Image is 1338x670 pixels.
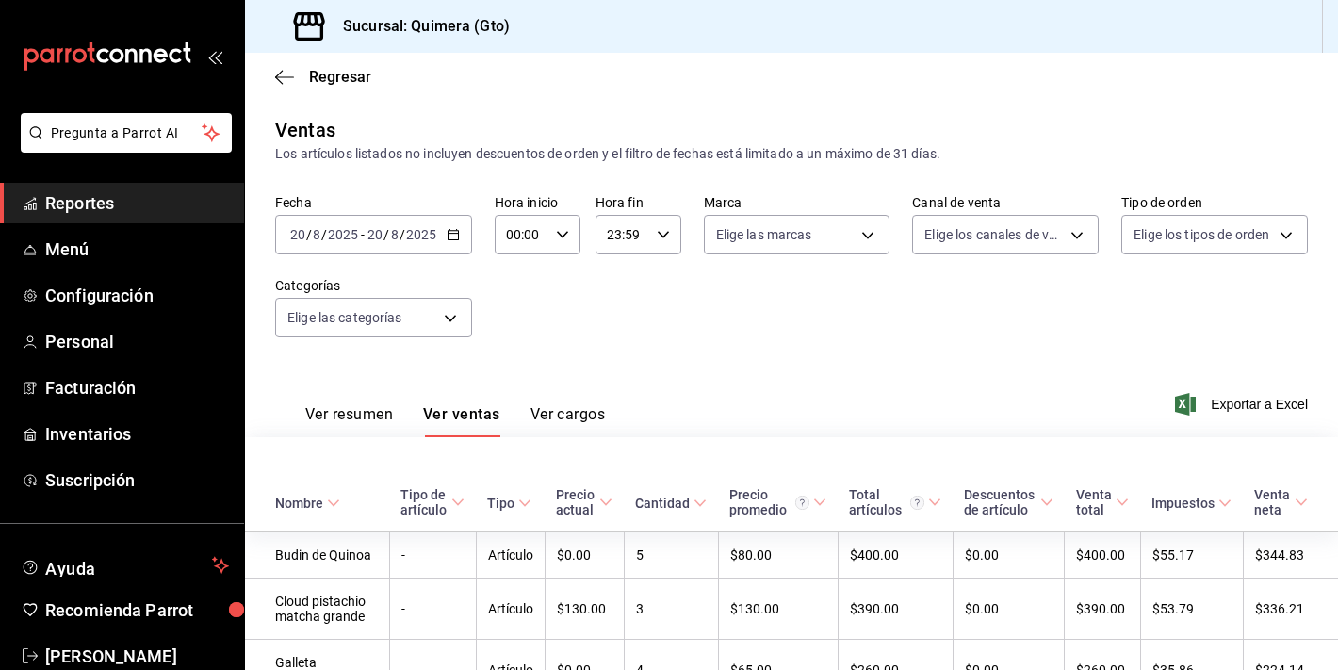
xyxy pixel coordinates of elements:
[635,496,707,511] span: Cantidad
[45,554,204,577] span: Ayuda
[361,227,365,242] span: -
[328,15,510,38] h3: Sucursal: Quimera (Gto)
[487,496,531,511] span: Tipo
[1151,496,1232,511] span: Impuestos
[530,405,606,437] button: Ver cargos
[1151,496,1215,511] div: Impuestos
[495,196,580,209] label: Hora inicio
[1254,487,1291,517] div: Venta neta
[45,421,229,447] span: Inventarios
[287,308,402,327] span: Elige las categorías
[476,532,545,579] td: Artículo
[964,487,1036,517] div: Descuentos de artículo
[45,283,229,308] span: Configuración
[51,123,203,143] span: Pregunta a Parrot AI
[795,496,809,510] svg: Precio promedio = Total artículos / cantidad
[849,487,941,517] span: Total artículos
[321,227,327,242] span: /
[1065,532,1141,579] td: $400.00
[729,487,809,517] div: Precio promedio
[245,532,389,579] td: Budin de Quinoa
[389,532,476,579] td: -
[367,227,383,242] input: --
[729,487,826,517] span: Precio promedio
[275,196,472,209] label: Fecha
[423,405,500,437] button: Ver ventas
[13,137,232,156] a: Pregunta a Parrot AI
[327,227,359,242] input: ----
[45,467,229,493] span: Suscripción
[245,579,389,640] td: Cloud pistachio matcha grande
[624,532,718,579] td: 5
[45,190,229,216] span: Reportes
[716,225,812,244] span: Elige las marcas
[309,68,371,86] span: Regresar
[924,225,1064,244] span: Elige los canales de venta
[556,487,612,517] span: Precio actual
[1254,487,1308,517] span: Venta neta
[476,579,545,640] td: Artículo
[275,68,371,86] button: Regresar
[556,487,596,517] div: Precio actual
[400,487,465,517] span: Tipo de artículo
[1179,393,1308,416] button: Exportar a Excel
[596,196,681,209] label: Hora fin
[1140,579,1243,640] td: $53.79
[305,405,393,437] button: Ver resumen
[953,579,1065,640] td: $0.00
[45,597,229,623] span: Recomienda Parrot
[545,579,624,640] td: $130.00
[487,496,514,511] div: Tipo
[275,116,335,144] div: Ventas
[1243,532,1338,579] td: $344.83
[545,532,624,579] td: $0.00
[1076,487,1113,517] div: Venta total
[306,227,312,242] span: /
[624,579,718,640] td: 3
[964,487,1053,517] span: Descuentos de artículo
[400,227,405,242] span: /
[21,113,232,153] button: Pregunta a Parrot AI
[275,496,340,511] span: Nombre
[718,579,838,640] td: $130.00
[400,487,448,517] div: Tipo de artículo
[207,49,222,64] button: open_drawer_menu
[953,532,1065,579] td: $0.00
[912,196,1099,209] label: Canal de venta
[838,579,953,640] td: $390.00
[1134,225,1269,244] span: Elige los tipos de orden
[275,144,1308,164] div: Los artículos listados no incluyen descuentos de orden y el filtro de fechas está limitado a un m...
[849,487,924,517] div: Total artículos
[289,227,306,242] input: --
[635,496,690,511] div: Cantidad
[718,532,838,579] td: $80.00
[275,496,323,511] div: Nombre
[1076,487,1130,517] span: Venta total
[704,196,890,209] label: Marca
[389,579,476,640] td: -
[305,405,605,437] div: navigation tabs
[1065,579,1141,640] td: $390.00
[312,227,321,242] input: --
[275,279,472,292] label: Categorías
[1121,196,1308,209] label: Tipo de orden
[1243,579,1338,640] td: $336.21
[910,496,924,510] svg: El total artículos considera cambios de precios en los artículos así como costos adicionales por ...
[45,329,229,354] span: Personal
[45,644,229,669] span: [PERSON_NAME]
[1140,532,1243,579] td: $55.17
[45,375,229,400] span: Facturación
[45,237,229,262] span: Menú
[405,227,437,242] input: ----
[383,227,389,242] span: /
[390,227,400,242] input: --
[838,532,953,579] td: $400.00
